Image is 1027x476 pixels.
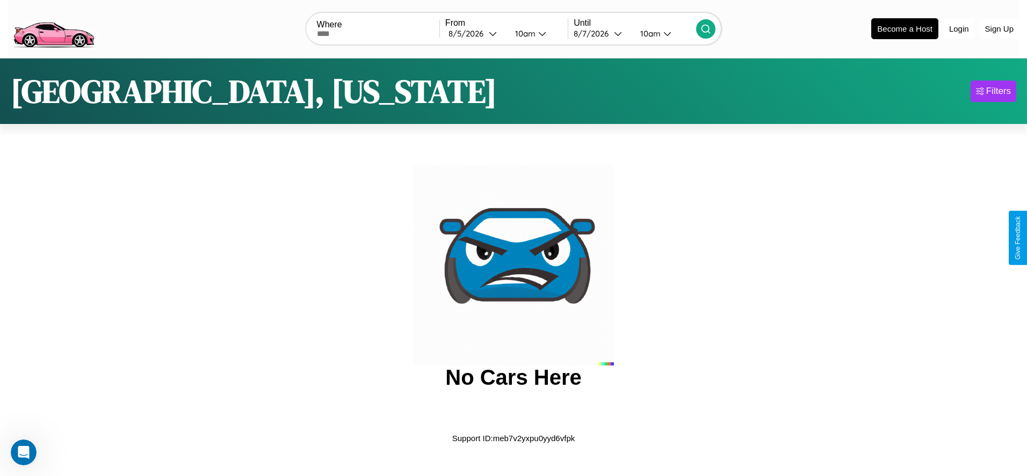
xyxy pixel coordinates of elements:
p: Support ID: meb7v2yxpu0yyd6vfpk [452,431,575,445]
div: 10am [510,28,538,39]
img: logo [8,5,99,50]
button: Filters [971,80,1016,102]
div: 8 / 5 / 2026 [449,28,489,39]
iframe: Intercom live chat [11,440,37,465]
div: 8 / 7 / 2026 [574,28,614,39]
button: 10am [632,28,696,39]
div: Give Feedback [1014,216,1022,260]
div: 10am [635,28,663,39]
button: Login [944,19,974,39]
label: Until [574,18,696,28]
button: 10am [507,28,568,39]
button: Become a Host [871,18,938,39]
label: Where [317,20,439,30]
h1: [GEOGRAPHIC_DATA], [US_STATE] [11,69,497,113]
label: From [445,18,568,28]
button: Sign Up [980,19,1019,39]
h2: No Cars Here [445,365,581,390]
div: Filters [986,86,1011,97]
button: 8/5/2026 [445,28,507,39]
img: car [413,165,614,365]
